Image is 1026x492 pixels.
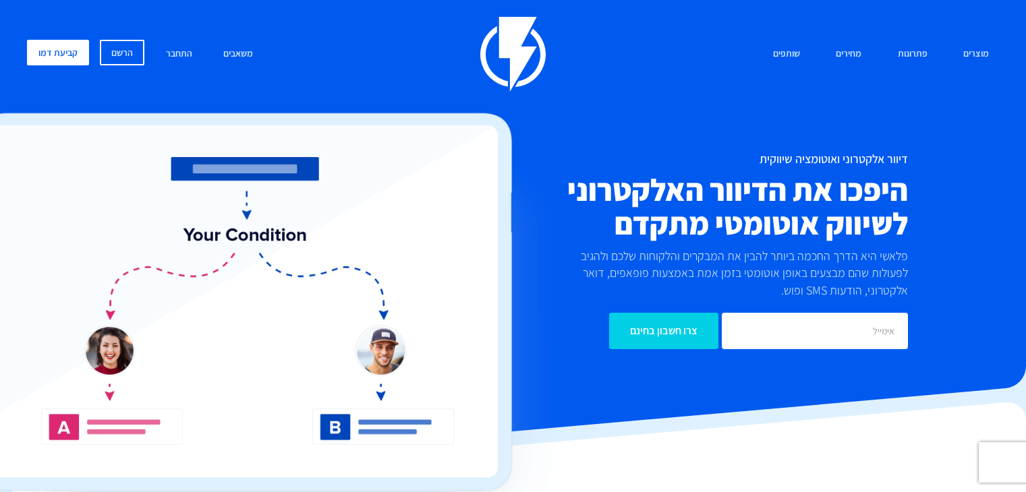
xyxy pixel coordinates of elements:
a: מחירים [826,40,872,69]
p: פלאשי היא הדרך החכמה ביותר להבין את המבקרים והלקוחות שלכם ולהגיב לפעולות שהם מבצעים באופן אוטומטי... [564,247,908,299]
a: משאבים [213,40,263,69]
a: הרשם [100,40,144,65]
h2: היפכו את הדיוור האלקטרוני לשיווק אוטומטי מתקדם [442,173,908,240]
a: קביעת דמו [27,40,89,65]
input: צרו חשבון בחינם [609,313,718,349]
a: התחבר [156,40,202,69]
a: מוצרים [953,40,999,69]
input: אימייל [722,313,908,349]
a: פתרונות [888,40,938,69]
a: שותפים [763,40,810,69]
h1: דיוור אלקטרוני ואוטומציה שיווקית [442,152,908,166]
